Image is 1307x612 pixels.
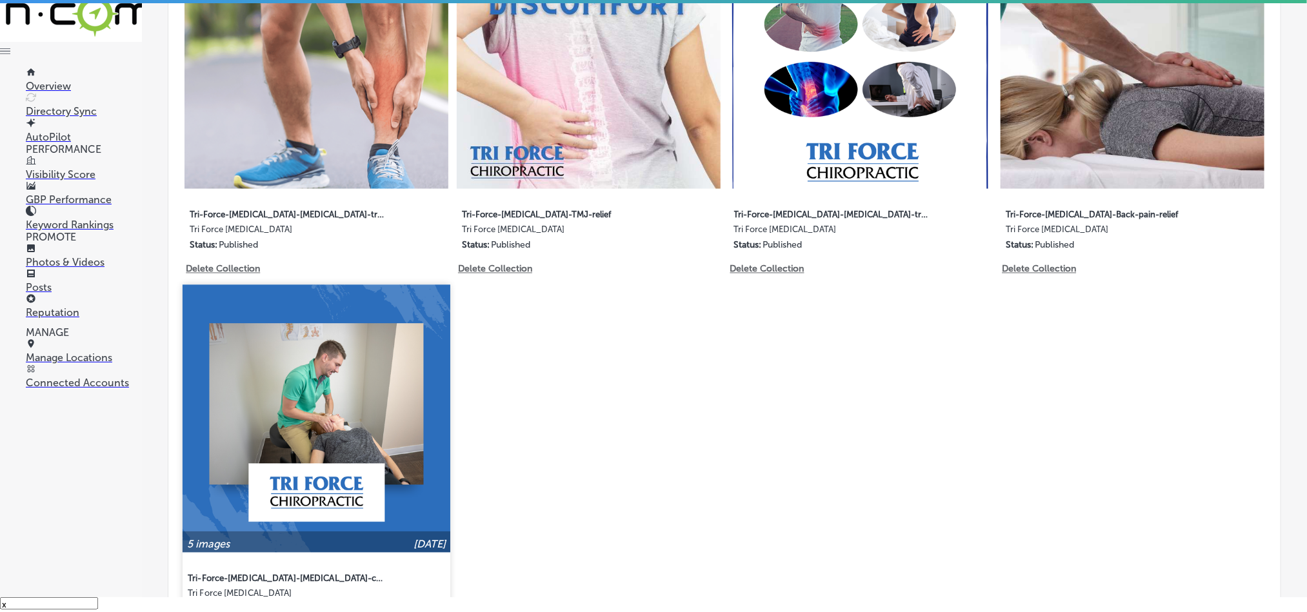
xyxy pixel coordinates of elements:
[190,240,217,251] p: Status:
[462,240,490,251] p: Status:
[187,538,230,550] p: 5 images
[26,269,142,293] a: Posts
[1035,240,1074,251] p: Published
[26,80,142,92] p: Overview
[26,244,142,268] a: Photos & Videos
[26,143,142,155] p: PERFORMANCE
[26,351,142,364] p: Manage Locations
[1002,264,1075,275] p: Delete Collection
[763,240,803,251] p: Published
[183,285,450,553] img: Collection thumbnail
[462,202,658,225] label: Tri-Force-[MEDICAL_DATA]-TMJ-relief
[730,264,803,275] p: Delete Collection
[26,193,142,206] p: GBP Performance
[26,364,142,389] a: Connected Accounts
[26,281,142,293] p: Posts
[1006,202,1202,225] label: Tri-Force-[MEDICAL_DATA]-Back-pain-relief
[26,306,142,319] p: Reputation
[26,105,142,117] p: Directory Sync
[188,566,386,589] label: Tri-Force-[MEDICAL_DATA]-[MEDICAL_DATA]-care
[190,225,386,240] label: Tri Force [MEDICAL_DATA]
[186,264,259,275] p: Delete Collection
[1006,225,1202,240] label: Tri Force [MEDICAL_DATA]
[26,339,142,364] a: Manage Locations
[190,202,386,225] label: Tri-Force-[MEDICAL_DATA]-[MEDICAL_DATA]-treatment
[219,240,258,251] p: Published
[491,240,530,251] p: Published
[734,202,930,225] label: Tri-Force-[MEDICAL_DATA]-[MEDICAL_DATA]-treatment
[26,256,142,268] p: Photos & Videos
[26,326,142,339] p: MANAGE
[462,225,658,240] label: Tri Force [MEDICAL_DATA]
[26,93,142,117] a: Directory Sync
[26,377,142,389] p: Connected Accounts
[734,225,930,240] label: Tri Force [MEDICAL_DATA]
[26,206,142,231] a: Keyword Rankings
[26,119,142,143] a: AutoPilot
[26,131,142,143] p: AutoPilot
[26,68,142,92] a: Overview
[26,231,142,243] p: PROMOTE
[1006,240,1033,251] p: Status:
[26,219,142,231] p: Keyword Rankings
[26,294,142,319] a: Reputation
[414,538,446,550] p: [DATE]
[26,168,142,181] p: Visibility Score
[188,589,386,604] label: Tri Force [MEDICAL_DATA]
[734,240,762,251] p: Status:
[26,156,142,181] a: Visibility Score
[26,181,142,206] a: GBP Performance
[458,264,531,275] p: Delete Collection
